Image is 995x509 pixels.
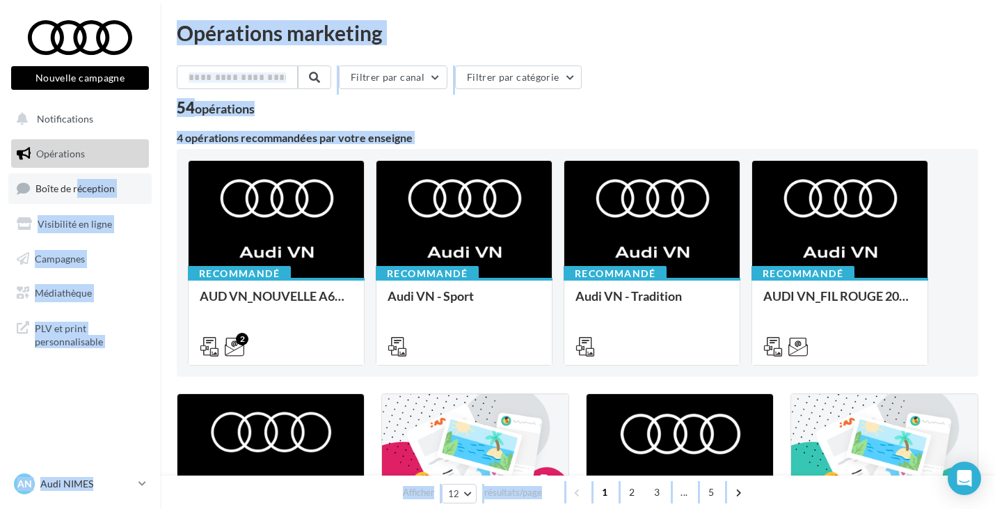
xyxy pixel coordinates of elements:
button: Filtrer par canal [339,65,447,89]
span: PLV et print personnalisable [35,319,143,349]
div: Opérations marketing [177,22,978,43]
span: 1 [594,481,616,503]
span: Opérations [36,148,85,159]
div: 4 opérations recommandées par votre enseigne [177,132,978,143]
span: 2 [621,481,643,503]
div: Open Intercom Messenger [948,462,981,495]
span: Médiathèque [35,287,92,299]
span: Boîte de réception [35,182,115,194]
a: AN Audi NIMES [11,471,149,497]
div: Recommandé [188,266,291,281]
span: Afficher [403,486,434,499]
span: résultats/page [484,486,542,499]
div: Audi VN - Tradition [575,289,729,317]
div: 2 [236,333,248,345]
a: Visibilité en ligne [8,210,152,239]
div: Recommandé [376,266,479,281]
span: 3 [646,481,668,503]
a: Opérations [8,139,152,169]
div: AUD VN_NOUVELLE A6 e-tron [200,289,353,317]
span: Campagnes [35,252,85,264]
div: Audi VN - Sport [388,289,541,317]
span: 5 [700,481,722,503]
a: Boîte de réception [8,173,152,203]
span: 12 [448,488,460,499]
a: Campagnes [8,244,152,274]
div: AUDI VN_FIL ROUGE 2025 - A1, Q2, Q3, Q5 et Q4 e-tron [763,289,916,317]
button: Nouvelle campagne [11,66,149,90]
div: Recommandé [751,266,854,281]
p: Audi NIMES [40,477,133,491]
a: Médiathèque [8,279,152,308]
button: Filtrer par catégorie [455,65,582,89]
button: Notifications [8,104,146,134]
span: AN [17,477,32,491]
button: 12 [442,484,477,503]
div: 54 [177,100,255,116]
span: Notifications [37,113,93,125]
span: ... [673,481,695,503]
span: Visibilité en ligne [38,218,112,230]
div: Recommandé [564,266,667,281]
a: PLV et print personnalisable [8,313,152,354]
div: opérations [195,102,255,115]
